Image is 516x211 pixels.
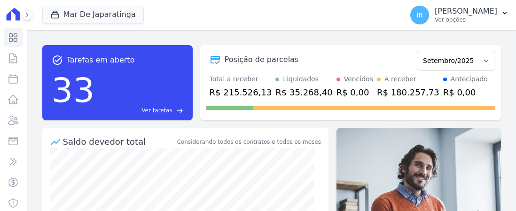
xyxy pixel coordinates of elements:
a: Ver tarefas east [98,106,183,115]
span: east [176,107,183,114]
button: IB [PERSON_NAME] Ver opções [403,2,516,28]
div: R$ 180.257,73 [377,86,439,99]
div: R$ 215.526,13 [210,86,272,99]
div: Total a receber [210,74,272,84]
div: Considerando todos os contratos e todos os meses [177,138,321,146]
div: 33 [52,66,95,115]
div: Liquidados [283,74,319,84]
span: IB [416,12,423,18]
button: Mar De Japaratinga [42,6,144,23]
div: Antecipado [451,74,488,84]
div: R$ 0,00 [336,86,373,99]
div: R$ 0,00 [443,86,488,99]
span: Tarefas em aberto [67,55,135,66]
p: Ver opções [435,16,497,23]
div: Vencidos [344,74,373,84]
p: [PERSON_NAME] [435,7,497,16]
div: A receber [384,74,416,84]
span: task_alt [52,55,63,66]
span: Ver tarefas [141,106,172,115]
div: Saldo devedor total [63,135,175,148]
div: Posição de parcelas [225,54,299,65]
div: R$ 35.268,40 [275,86,332,99]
